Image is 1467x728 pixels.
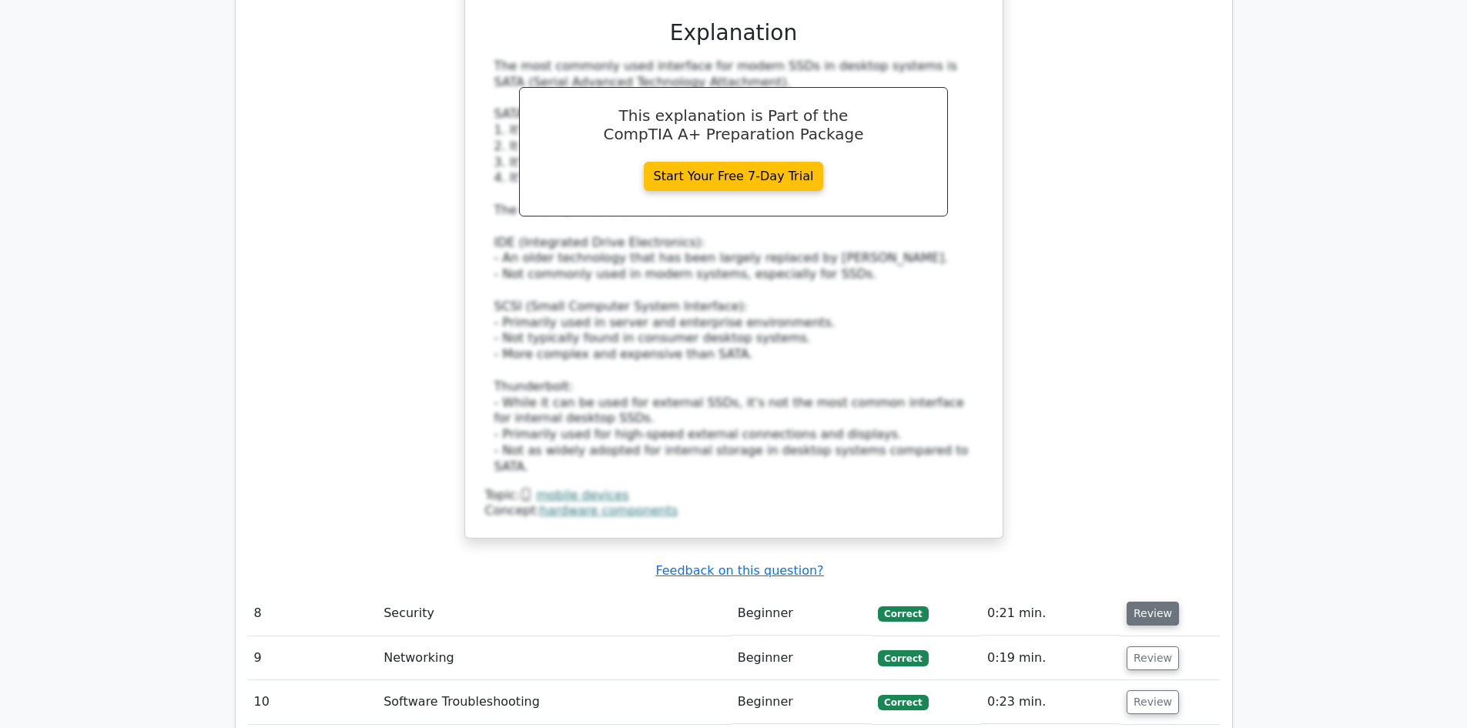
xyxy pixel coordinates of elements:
span: Correct [878,695,928,710]
td: Beginner [732,636,872,680]
a: Start Your Free 7-Day Trial [644,162,824,191]
div: Concept: [485,503,983,519]
span: Correct [878,650,928,666]
td: Security [377,592,732,636]
button: Review [1127,602,1179,626]
a: mobile devices [536,488,628,502]
td: Networking [377,636,732,680]
td: Software Troubleshooting [377,680,732,724]
button: Review [1127,646,1179,670]
a: hardware components [540,503,678,518]
button: Review [1127,690,1179,714]
div: The most commonly used interface for modern SSDs in desktop systems is SATA (Serial Advanced Tech... [494,59,973,475]
td: 10 [248,680,378,724]
td: Beginner [732,592,872,636]
td: 0:23 min. [981,680,1120,724]
div: Topic: [485,488,983,504]
td: 0:21 min. [981,592,1120,636]
td: 0:19 min. [981,636,1120,680]
h3: Explanation [494,20,973,46]
td: 9 [248,636,378,680]
td: Beginner [732,680,872,724]
td: 8 [248,592,378,636]
a: Feedback on this question? [655,563,823,578]
span: Correct [878,606,928,622]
